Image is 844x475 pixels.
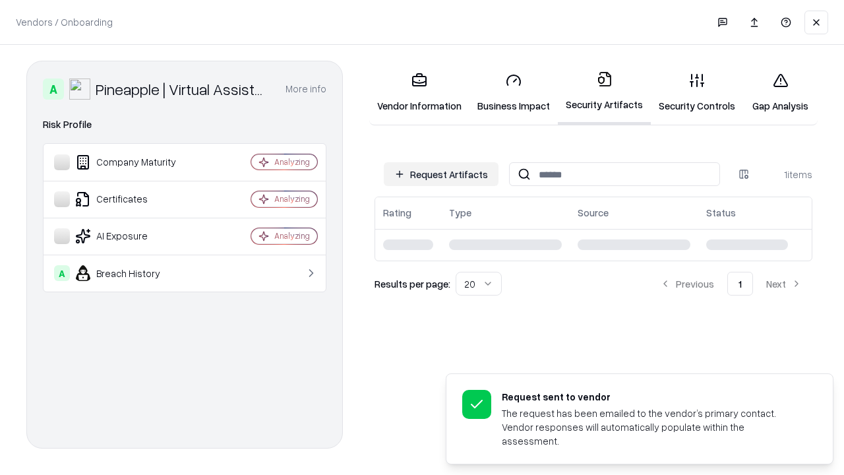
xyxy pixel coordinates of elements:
div: Analyzing [274,230,310,241]
a: Vendor Information [369,62,469,123]
a: Security Controls [651,62,743,123]
div: The request has been emailed to the vendor’s primary contact. Vendor responses will automatically... [502,406,801,448]
p: Vendors / Onboarding [16,15,113,29]
div: A [54,265,70,281]
div: Risk Profile [43,117,326,133]
div: Rating [383,206,411,220]
div: Request sent to vendor [502,390,801,404]
button: Request Artifacts [384,162,498,186]
div: Certificates [54,191,212,207]
img: Pineapple | Virtual Assistant Agency [69,79,90,100]
nav: pagination [649,272,812,296]
div: Status [706,206,736,220]
a: Business Impact [469,62,558,123]
div: AI Exposure [54,228,212,244]
div: Breach History [54,265,212,281]
div: Type [449,206,471,220]
div: Analyzing [274,193,310,205]
div: Company Maturity [54,154,212,170]
button: 1 [727,272,753,296]
button: More info [286,77,326,101]
div: Analyzing [274,156,310,168]
div: A [43,79,64,100]
div: 1 items [760,168,812,181]
div: Pineapple | Virtual Assistant Agency [96,79,270,100]
a: Gap Analysis [743,62,818,123]
div: Source [578,206,609,220]
a: Security Artifacts [558,61,651,125]
p: Results per page: [375,277,450,291]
